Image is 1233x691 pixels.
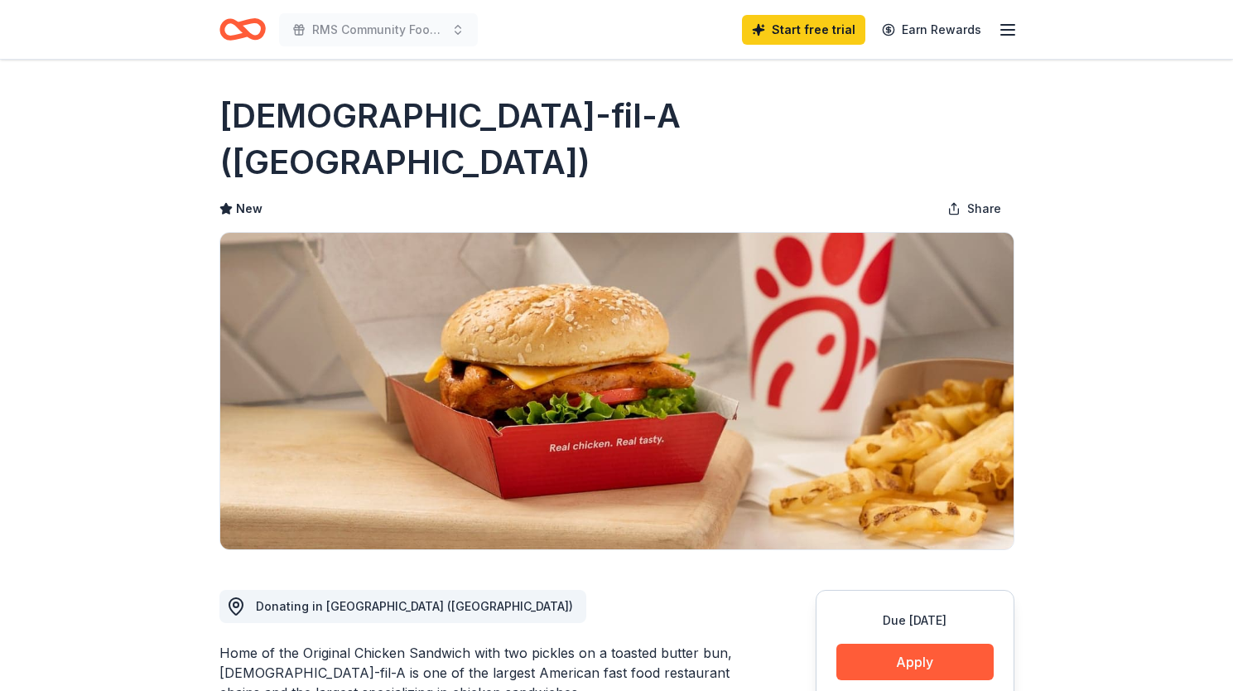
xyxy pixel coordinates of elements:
[967,199,1001,219] span: Share
[256,599,573,613] span: Donating in [GEOGRAPHIC_DATA] ([GEOGRAPHIC_DATA])
[742,15,865,45] a: Start free trial
[872,15,991,45] a: Earn Rewards
[279,13,478,46] button: RMS Community Food Pantry
[836,611,994,631] div: Due [DATE]
[220,233,1014,549] img: Image for Chick-fil-A (Forest Park)
[836,644,994,680] button: Apply
[219,10,266,49] a: Home
[312,20,445,40] span: RMS Community Food Pantry
[219,93,1014,186] h1: [DEMOGRAPHIC_DATA]-fil-A ([GEOGRAPHIC_DATA])
[236,199,262,219] span: New
[934,192,1014,225] button: Share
